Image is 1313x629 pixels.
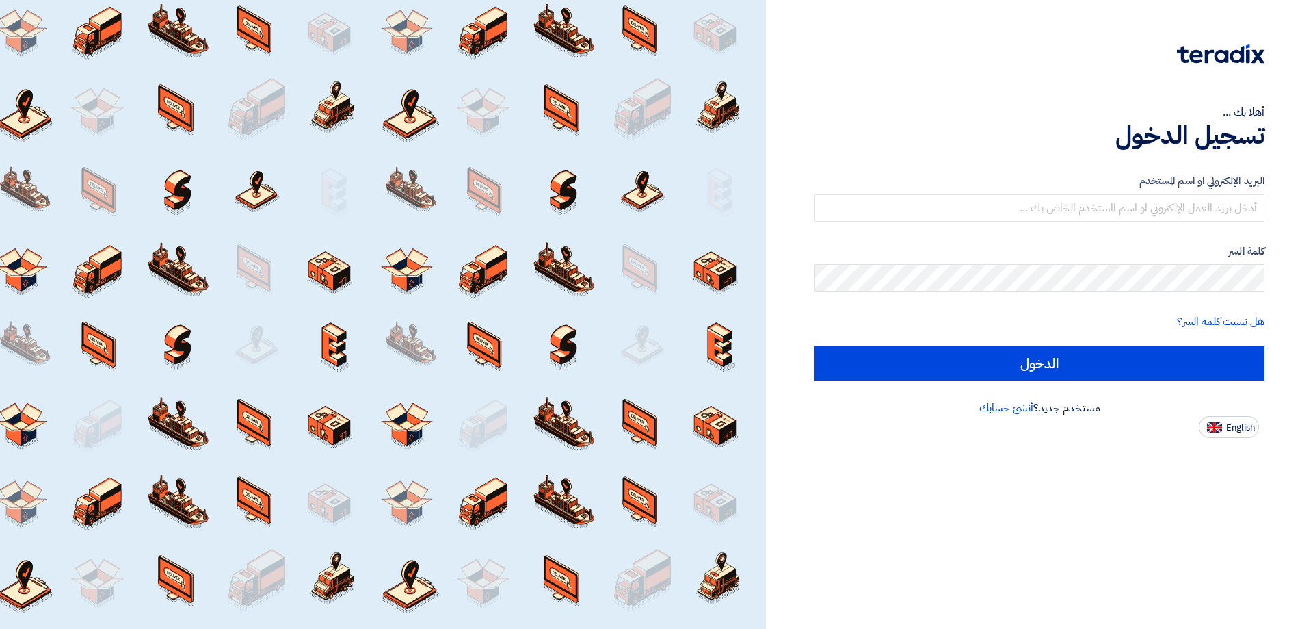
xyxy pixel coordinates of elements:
[1199,416,1259,438] button: English
[814,120,1264,151] h1: تسجيل الدخول
[1207,422,1222,433] img: en-US.png
[1177,44,1264,64] img: Teradix logo
[1177,313,1264,330] a: هل نسيت كلمة السر؟
[814,173,1264,189] label: البريد الإلكتروني او اسم المستخدم
[814,104,1264,120] div: أهلا بك ...
[814,346,1264,381] input: الدخول
[814,244,1264,259] label: كلمة السر
[979,400,1033,416] a: أنشئ حسابك
[814,400,1264,416] div: مستخدم جديد؟
[814,194,1264,222] input: أدخل بريد العمل الإلكتروني او اسم المستخدم الخاص بك ...
[1226,423,1255,433] span: English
